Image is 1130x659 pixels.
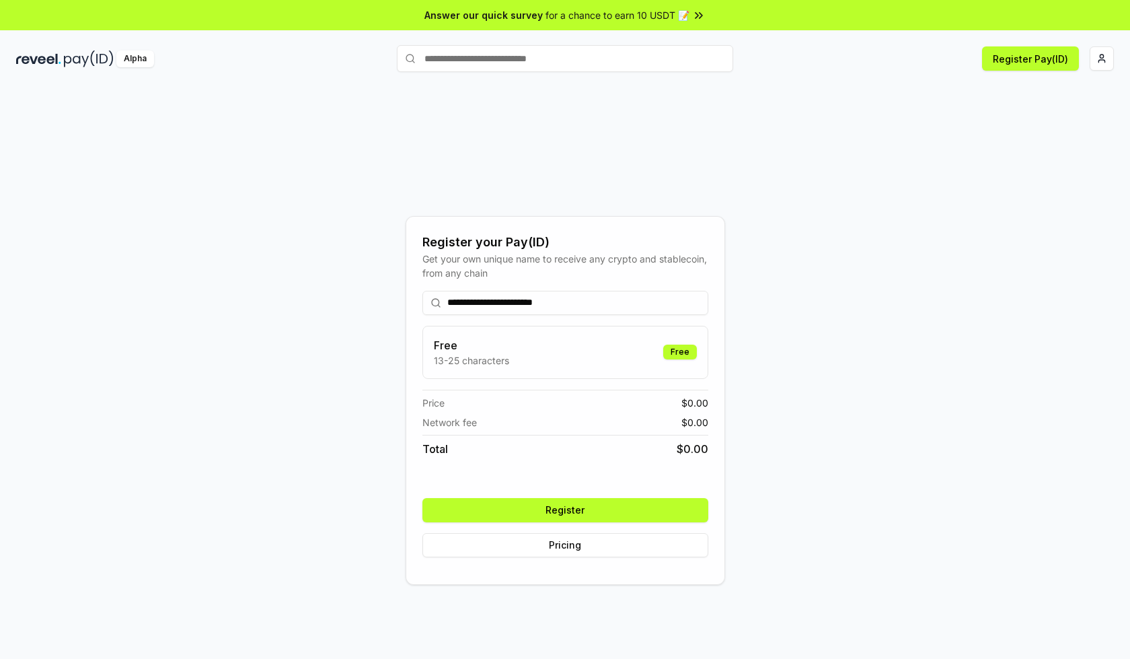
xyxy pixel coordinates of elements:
img: pay_id [64,50,114,67]
span: $ 0.00 [677,441,708,457]
div: Free [663,345,697,359]
div: Get your own unique name to receive any crypto and stablecoin, from any chain [422,252,708,280]
button: Register [422,498,708,522]
div: Alpha [116,50,154,67]
span: $ 0.00 [681,415,708,429]
span: for a chance to earn 10 USDT 📝 [545,8,689,22]
span: Price [422,396,445,410]
span: $ 0.00 [681,396,708,410]
span: Total [422,441,448,457]
button: Pricing [422,533,708,557]
p: 13-25 characters [434,353,509,368]
img: reveel_dark [16,50,61,67]
div: Register your Pay(ID) [422,233,708,252]
span: Answer our quick survey [424,8,543,22]
button: Register Pay(ID) [982,46,1079,71]
h3: Free [434,337,509,353]
span: Network fee [422,415,477,429]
